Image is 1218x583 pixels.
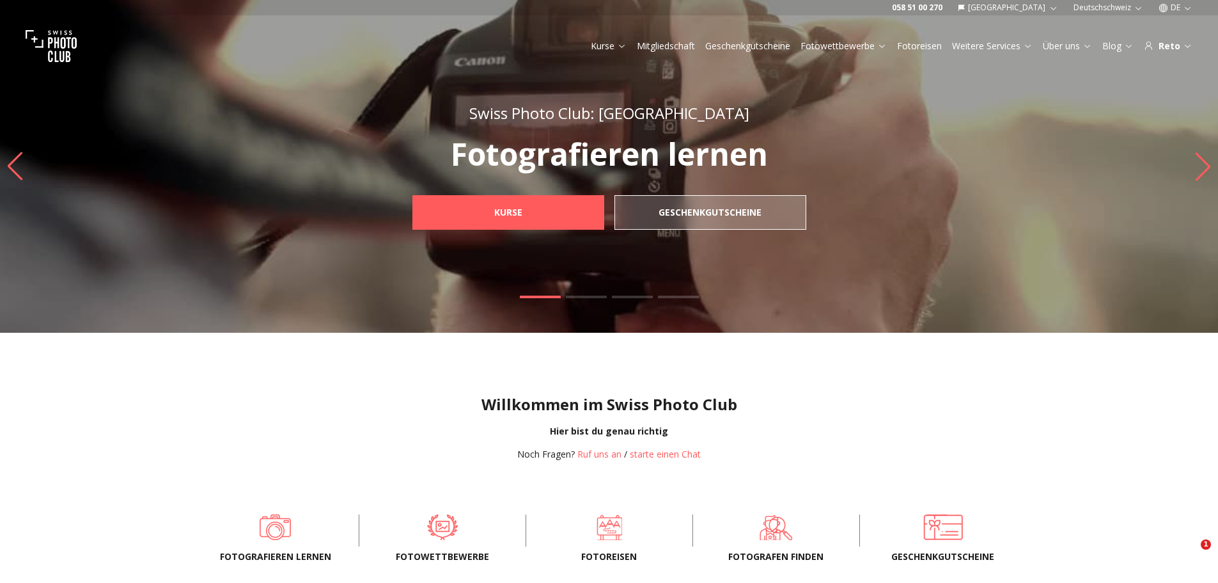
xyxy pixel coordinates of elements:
b: Kurse [494,206,522,219]
button: Fotowettbewerbe [795,37,892,55]
span: Geschenkgutscheine [880,550,1006,563]
a: Fotowettbewerbe [380,515,505,540]
a: Fotoreisen [547,515,672,540]
div: Hier bist du genau richtig [10,425,1208,438]
a: Kurse [591,40,627,52]
span: Fotografen finden [714,550,839,563]
a: 058 51 00 270 [892,3,942,13]
button: Fotoreisen [892,37,947,55]
span: Swiss Photo Club: [GEOGRAPHIC_DATA] [469,102,749,124]
span: Fotowettbewerbe [380,550,505,563]
h1: Willkommen im Swiss Photo Club [10,394,1208,415]
a: Geschenkgutscheine [705,40,790,52]
iframe: Intercom live chat [1175,539,1205,570]
a: Fotoreisen [897,40,942,52]
button: Kurse [586,37,632,55]
button: starte einen Chat [630,448,701,461]
button: Geschenkgutscheine [700,37,795,55]
a: Fotowettbewerbe [800,40,887,52]
button: Blog [1097,37,1139,55]
img: Swiss photo club [26,20,77,72]
a: Fotografen finden [714,515,839,540]
p: Fotografieren lernen [384,139,834,170]
span: Fotografieren lernen [213,550,338,563]
a: Blog [1102,40,1134,52]
span: 1 [1201,539,1211,550]
a: Geschenkgutscheine [880,515,1006,540]
a: Über uns [1043,40,1092,52]
a: Fotografieren lernen [213,515,338,540]
a: Mitgliedschaft [637,40,695,52]
button: Weitere Services [947,37,1038,55]
button: Mitgliedschaft [632,37,700,55]
a: Geschenkgutscheine [614,195,806,230]
a: Ruf uns an [577,448,621,460]
span: Noch Fragen? [517,448,575,460]
a: Kurse [412,195,604,230]
div: / [517,448,701,461]
a: Weitere Services [952,40,1033,52]
b: Geschenkgutscheine [659,206,761,219]
span: Fotoreisen [547,550,672,563]
div: Reto [1144,40,1192,52]
button: Über uns [1038,37,1097,55]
